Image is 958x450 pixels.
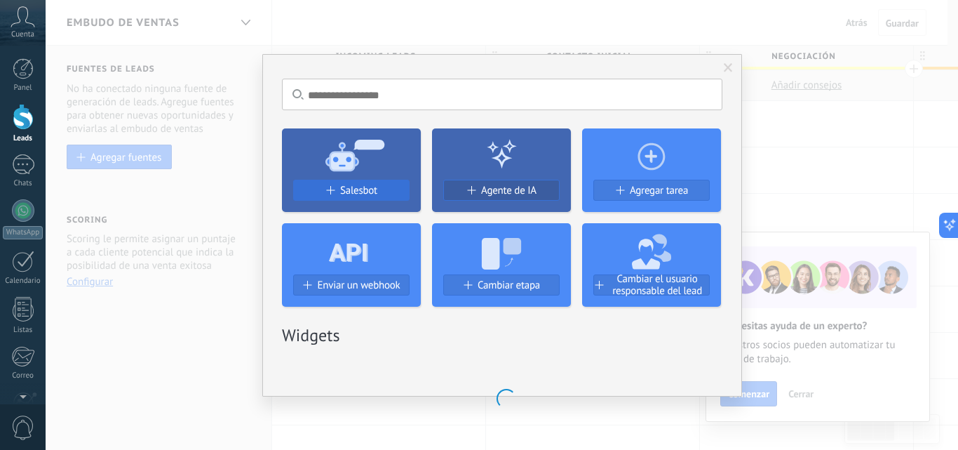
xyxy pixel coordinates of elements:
button: Cambiar etapa [443,274,560,296]
span: Cuenta [11,30,34,39]
button: Enviar un webhook [293,274,410,296]
span: Enviar un webhook [317,279,400,291]
span: Salesbot [340,185,377,197]
h2: Widgets [282,324,722,346]
div: Leads [3,134,43,143]
span: Cambiar el usuario responsable del lead [605,273,709,297]
div: Chats [3,179,43,188]
span: Agregar tarea [630,185,688,197]
div: Listas [3,326,43,335]
button: Agregar tarea [593,180,710,201]
span: Cambiar etapa [478,279,540,291]
button: Cambiar el usuario responsable del lead [593,274,710,296]
div: Calendario [3,277,43,286]
div: Panel [3,84,43,93]
div: Correo [3,371,43,380]
div: WhatsApp [3,226,43,239]
button: Agente de IA [443,180,560,201]
button: Salesbot [293,180,410,201]
span: Agente de IA [481,185,537,197]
